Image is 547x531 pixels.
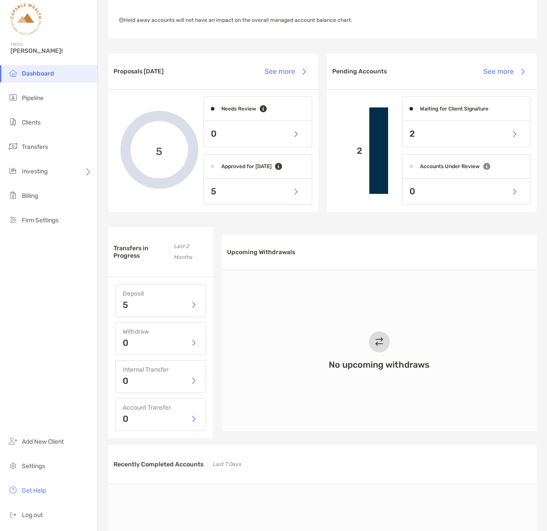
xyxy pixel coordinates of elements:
[22,438,64,445] span: Add New Client
[119,17,352,23] span: Held away accounts will not have an impact on the overall managed account balance chart.
[22,143,48,151] span: Transfers
[476,62,531,81] button: See more
[174,241,203,263] p: Last 2 Months
[8,509,18,520] img: logout icon
[22,511,43,519] span: Log out
[123,290,199,297] h4: Deposit
[114,245,165,259] h3: Transfers in Progress
[8,485,18,495] img: get-help icon
[22,217,58,224] span: Firm Settings
[211,186,216,197] p: 5
[123,404,199,411] h4: Account Transfer
[8,214,18,225] img: firm-settings icon
[420,163,480,169] h4: Accounts Under Review
[22,192,38,200] span: Billing
[123,414,128,423] p: 0
[258,62,313,81] button: See more
[420,106,489,112] h4: Waiting for Client Signature
[114,68,164,75] h3: Proposals [DATE]
[22,462,45,470] span: Settings
[22,94,44,102] span: Pipeline
[221,163,272,169] h4: Approved for [DATE]
[156,144,162,156] span: 5
[8,141,18,152] img: transfers icon
[409,128,415,139] p: 2
[409,186,415,197] p: 0
[123,328,199,335] h4: Withdraw
[8,436,18,446] img: add_new_client icon
[10,3,41,35] img: Zoe Logo
[22,487,46,494] span: Get Help
[213,459,241,470] p: Last 7 Days
[114,461,203,468] h3: Recently Completed Accounts
[227,248,295,256] h3: Upcoming Withdrawals
[123,366,199,373] h4: Internal Transfer
[8,117,18,127] img: clients icon
[123,300,128,309] p: 5
[8,190,18,200] img: billing icon
[332,68,387,75] h3: Pending Accounts
[22,119,41,126] span: Clients
[329,359,430,370] h3: No upcoming withdraws
[334,145,363,156] p: 2
[8,460,18,471] img: settings icon
[211,128,217,139] p: 0
[123,376,128,385] p: 0
[22,168,48,175] span: Investing
[10,47,92,55] span: [PERSON_NAME]!
[8,166,18,176] img: investing icon
[22,70,54,77] span: Dashboard
[123,338,128,347] p: 0
[8,68,18,78] img: dashboard icon
[8,92,18,103] img: pipeline icon
[221,106,256,112] h4: Needs Review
